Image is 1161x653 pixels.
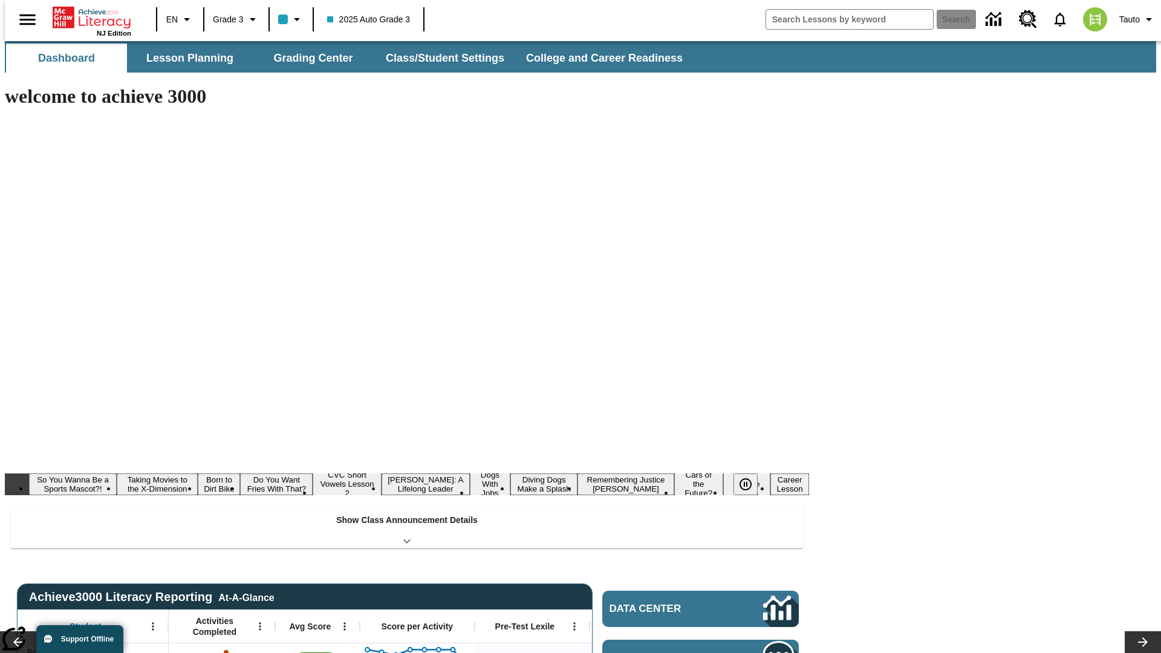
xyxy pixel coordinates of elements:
[1114,8,1161,30] button: Profile/Settings
[273,8,309,30] button: Class color is light blue. Change class color
[198,473,240,495] button: Slide 3 Born to Dirt Bike
[1083,7,1107,31] img: avatar image
[10,2,45,37] button: Open side menu
[1044,4,1076,35] a: Notifications
[208,8,265,30] button: Grade: Grade 3, Select a grade
[97,30,131,37] span: NJ Edition
[53,5,131,30] a: Home
[5,44,694,73] div: SubNavbar
[253,44,374,73] button: Grading Center
[733,473,770,495] div: Pause
[1125,631,1161,653] button: Lesson carousel, Next
[161,8,200,30] button: Language: EN, Select a language
[53,4,131,37] div: Home
[29,473,117,495] button: Slide 1 So You Wanna Be a Sports Mascot?!
[144,617,162,635] button: Open Menu
[1119,13,1140,26] span: Tauto
[240,473,313,495] button: Slide 4 Do You Want Fries With That?
[117,473,198,495] button: Slide 2 Taking Movies to the X-Dimension
[327,13,411,26] span: 2025 Auto Grade 3
[5,41,1156,73] div: SubNavbar
[1076,4,1114,35] button: Select a new avatar
[218,590,274,603] div: At-A-Glance
[5,85,809,108] h1: welcome to achieve 3000
[313,469,381,499] button: Slide 5 CVC Short Vowels Lesson 2
[978,3,1012,36] a: Data Center
[166,13,178,26] span: EN
[1012,3,1044,36] a: Resource Center, Will open in new tab
[376,44,514,73] button: Class/Student Settings
[11,507,803,548] div: Show Class Announcement Details
[382,473,470,495] button: Slide 6 Dianne Feinstein: A Lifelong Leader
[336,514,478,527] p: Show Class Announcement Details
[36,625,123,653] button: Support Offline
[610,603,723,615] span: Data Center
[770,473,809,495] button: Slide 12 Career Lesson
[733,473,758,495] button: Pause
[289,621,331,632] span: Avg Score
[510,473,577,495] button: Slide 8 Diving Dogs Make a Splash
[6,44,127,73] button: Dashboard
[723,469,771,499] button: Slide 11 Pre-release lesson
[766,10,933,29] input: search field
[674,469,723,499] button: Slide 10 Cars of the Future?
[336,617,354,635] button: Open Menu
[470,469,511,499] button: Slide 7 Dogs With Jobs
[175,616,255,637] span: Activities Completed
[516,44,692,73] button: College and Career Readiness
[565,617,584,635] button: Open Menu
[495,621,555,632] span: Pre-Test Lexile
[251,617,269,635] button: Open Menu
[70,621,101,632] span: Student
[602,591,799,627] a: Data Center
[61,635,114,643] span: Support Offline
[577,473,674,495] button: Slide 9 Remembering Justice O'Connor
[213,13,244,26] span: Grade 3
[129,44,250,73] button: Lesson Planning
[29,590,275,604] span: Achieve3000 Literacy Reporting
[382,621,454,632] span: Score per Activity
